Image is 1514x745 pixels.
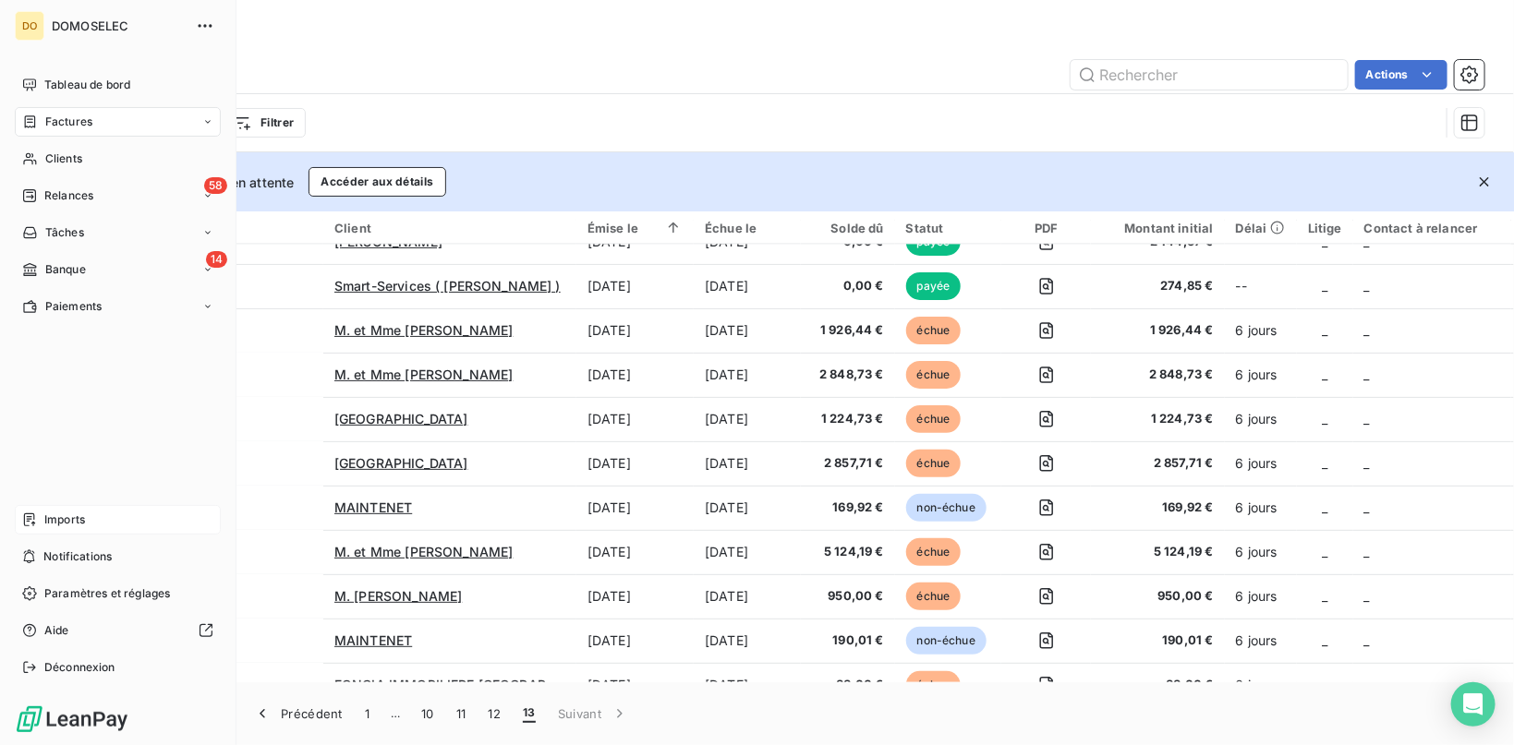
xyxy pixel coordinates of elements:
[15,704,129,734] img: Logo LeanPay
[1102,587,1213,606] span: 950,00 €
[45,150,82,167] span: Clients
[1102,499,1213,517] span: 169,92 €
[206,251,227,268] span: 14
[43,548,112,565] span: Notifications
[1225,308,1297,353] td: 6 jours
[812,543,884,561] span: 5 124,19 €
[1364,499,1370,515] span: _
[44,659,115,676] span: Déconnexion
[906,583,962,610] span: échue
[812,587,884,606] span: 950,00 €
[334,221,565,235] div: Client
[309,167,445,197] button: Accéder aux détails
[694,308,801,353] td: [DATE]
[906,494,987,522] span: non-échue
[44,77,130,93] span: Tableau de bord
[576,663,694,707] td: [DATE]
[1225,663,1297,707] td: 6 jours
[512,694,547,733] button: 13
[1102,631,1213,650] span: 190,01 €
[576,530,694,574] td: [DATE]
[694,619,801,663] td: [DATE]
[1012,221,1080,235] div: PDF
[1364,588,1370,604] span: _
[1225,264,1297,308] td: --
[1102,454,1213,473] span: 2 857,71 €
[1322,366,1327,382] span: _
[52,18,185,33] span: DOMOSELEC
[906,317,962,344] span: échue
[1225,441,1297,486] td: 6 jours
[1071,60,1348,90] input: Rechercher
[1225,353,1297,397] td: 6 jours
[204,177,227,194] span: 58
[1102,676,1213,694] span: 88,00 €
[1322,499,1327,515] span: _
[1102,543,1213,561] span: 5 124,19 €
[576,353,694,397] td: [DATE]
[906,671,962,699] span: échue
[1102,277,1213,295] span: 274,85 €
[812,676,884,694] span: 88,00 €
[334,588,462,604] span: M. [PERSON_NAME]
[1355,60,1447,90] button: Actions
[812,321,884,340] span: 1 926,44 €
[44,622,69,639] span: Aide
[1322,411,1327,427] span: _
[1364,544,1370,559] span: _
[334,632,412,648] span: MAINTENET
[576,486,694,530] td: [DATE]
[812,499,884,517] span: 169,92 €
[694,574,801,619] td: [DATE]
[45,224,84,241] span: Tâches
[812,631,884,650] span: 190,01 €
[694,353,801,397] td: [DATE]
[1102,366,1213,384] span: 2 848,73 €
[1322,455,1327,471] span: _
[1225,486,1297,530] td: 6 jours
[812,410,884,428] span: 1 224,73 €
[694,441,801,486] td: [DATE]
[1364,366,1370,382] span: _
[1225,397,1297,441] td: 6 jours
[1102,221,1213,235] div: Montant initial
[694,264,801,308] td: [DATE]
[354,694,381,733] button: 1
[587,221,683,235] div: Émise le
[1102,410,1213,428] span: 1 224,73 €
[334,499,412,515] span: MAINTENET
[1322,544,1327,559] span: _
[906,450,962,477] span: échue
[381,699,410,728] span: …
[812,366,884,384] span: 2 848,73 €
[906,221,990,235] div: Statut
[694,486,801,530] td: [DATE]
[44,511,85,528] span: Imports
[906,361,962,389] span: échue
[334,278,561,294] span: Smart-Services ( [PERSON_NAME] )
[1364,632,1370,648] span: _
[1364,221,1500,235] div: Contact à relancer
[694,663,801,707] td: [DATE]
[45,114,92,130] span: Factures
[1364,677,1370,692] span: _
[906,627,987,655] span: non-échue
[812,454,884,473] span: 2 857,71 €
[705,221,790,235] div: Échue le
[221,108,306,138] button: Filtrer
[1322,677,1327,692] span: _
[1322,322,1327,338] span: _
[906,272,962,300] span: payée
[576,397,694,441] td: [DATE]
[1102,321,1213,340] span: 1 926,44 €
[242,694,354,733] button: Précédent
[44,187,93,204] span: Relances
[906,538,962,566] span: échue
[1322,588,1327,604] span: _
[576,264,694,308] td: [DATE]
[15,616,221,645] a: Aide
[45,298,102,315] span: Paiements
[334,544,513,559] span: M. et Mme [PERSON_NAME]
[812,221,884,235] div: Solde dû
[410,694,445,733] button: 10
